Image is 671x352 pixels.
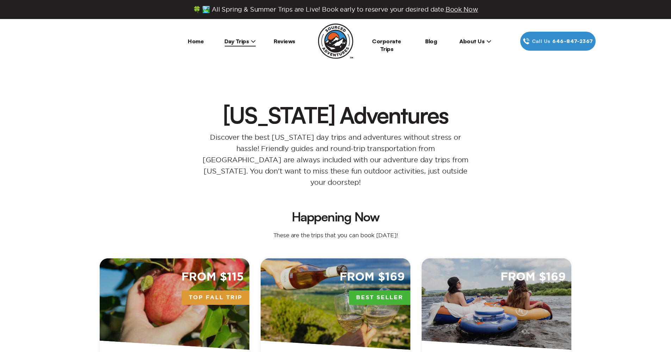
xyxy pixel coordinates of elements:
[318,24,353,59] img: Sourced Adventures company logo
[425,38,437,45] a: Blog
[552,37,593,45] span: 646‍-847‍-2367
[224,38,256,45] span: Day Trips
[520,32,596,51] a: Call Us646‍-847‍-2367
[446,6,478,13] span: Book Now
[501,270,566,285] span: From $169
[530,37,553,45] span: Call Us
[340,270,405,285] span: From $169
[349,290,410,305] span: Best Seller
[181,270,244,285] span: From $115
[266,232,405,239] p: These are the trips that you can book [DATE]!
[459,38,491,45] span: About Us
[188,38,204,45] a: Home
[182,290,249,305] span: Top Fall Trip
[195,132,477,188] p: Discover the best [US_STATE] day trips and adventures without stress or hassle! Friendly guides a...
[274,38,295,45] a: Reviews
[372,38,401,52] a: Corporate Trips
[89,210,582,223] h2: Happening Now
[77,103,594,126] h1: [US_STATE] Adventures
[193,6,478,13] span: 🍀 🏞️ All Spring & Summer Trips are Live! Book early to reserve your desired date.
